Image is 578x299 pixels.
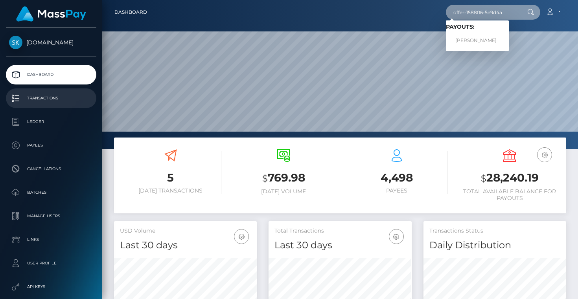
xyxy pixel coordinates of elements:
[9,69,93,81] p: Dashboard
[262,173,268,184] small: $
[120,238,251,252] h4: Last 30 days
[6,159,96,179] a: Cancellations
[459,188,561,202] h6: Total Available Balance for Payouts
[120,227,251,235] h5: USD Volume
[346,187,447,194] h6: Payees
[6,39,96,46] span: [DOMAIN_NAME]
[6,206,96,226] a: Manage Users
[6,253,96,273] a: User Profile
[114,4,147,20] a: Dashboard
[9,163,93,175] p: Cancellations
[6,183,96,202] a: Batches
[481,173,486,184] small: $
[274,227,405,235] h5: Total Transactions
[6,230,96,249] a: Links
[346,170,447,185] h3: 4,498
[6,112,96,132] a: Ledger
[9,116,93,128] p: Ledger
[9,187,93,198] p: Batches
[9,139,93,151] p: Payees
[6,136,96,155] a: Payees
[446,5,520,20] input: Search...
[429,227,560,235] h5: Transactions Status
[233,170,335,186] h3: 769.98
[16,6,86,22] img: MassPay Logo
[9,257,93,269] p: User Profile
[9,234,93,246] p: Links
[120,187,221,194] h6: [DATE] Transactions
[274,238,405,252] h4: Last 30 days
[9,281,93,293] p: API Keys
[446,24,509,30] h6: Payouts:
[6,65,96,84] a: Dashboard
[446,33,509,48] a: [PERSON_NAME]
[233,188,335,195] h6: [DATE] Volume
[120,170,221,185] h3: 5
[6,88,96,108] a: Transactions
[6,277,96,297] a: API Keys
[9,36,22,49] img: Skin.Land
[9,92,93,104] p: Transactions
[9,210,93,222] p: Manage Users
[429,238,560,252] h4: Daily Distribution
[459,170,561,186] h3: 28,240.19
